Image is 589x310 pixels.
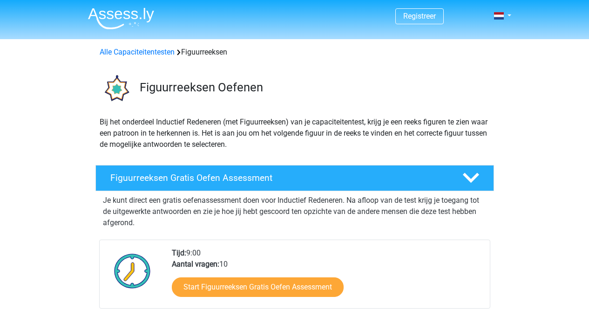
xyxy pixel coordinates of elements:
[96,47,494,58] div: Figuurreeksen
[110,172,447,183] h4: Figuurreeksen Gratis Oefen Assessment
[172,260,219,269] b: Aantal vragen:
[172,277,344,297] a: Start Figuurreeksen Gratis Oefen Assessment
[165,248,489,308] div: 9:00 10
[109,248,156,294] img: Klok
[96,69,135,109] img: figuurreeksen
[88,7,154,29] img: Assessly
[140,80,487,95] h3: Figuurreeksen Oefenen
[403,12,436,21] a: Registreer
[100,117,490,150] p: Bij het onderdeel Inductief Redeneren (met Figuurreeksen) van je capaciteitentest, krijg je een r...
[100,48,175,56] a: Alle Capaciteitentesten
[172,248,186,257] b: Tijd:
[103,195,487,228] p: Je kunt direct een gratis oefenassessment doen voor Inductief Redeneren. Na afloop van de test kr...
[92,165,498,191] a: Figuurreeksen Gratis Oefen Assessment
